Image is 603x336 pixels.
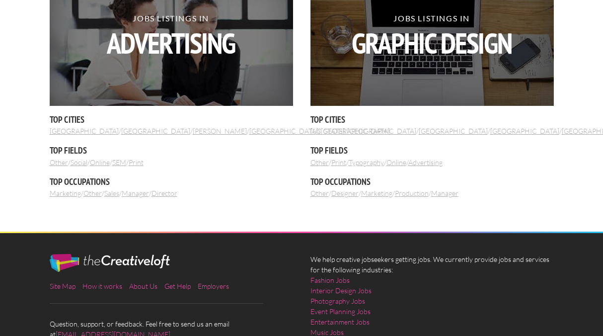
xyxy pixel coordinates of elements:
a: Entertainment Jobs [310,317,370,327]
a: Print [331,158,346,167]
a: About Us [129,282,157,290]
h5: Top Fields [310,144,554,157]
a: [US_STATE] [310,127,345,135]
a: Fashion Jobs [310,275,350,285]
a: Interior Design Jobs [310,285,372,296]
h5: Top Occupations [310,175,554,188]
h5: Top Cities [50,113,293,126]
a: Manager [431,189,458,197]
a: Sales [104,189,119,197]
strong: Graphic Design [310,29,553,58]
a: [GEOGRAPHIC_DATA] [419,127,488,135]
a: Other [310,189,329,197]
a: Marketing [50,189,81,197]
a: Get Help [164,282,191,290]
strong: Advertising [49,29,293,58]
a: Print [129,158,144,167]
a: [GEOGRAPHIC_DATA] [249,127,318,135]
a: Employers [198,282,229,290]
a: [PERSON_NAME] [193,127,247,135]
a: Online [386,158,406,167]
a: Other [83,189,102,197]
h5: Top Fields [50,144,293,157]
h2: Jobs Listings in [49,14,293,58]
a: Manager [122,189,149,197]
a: Designer [331,189,359,197]
a: Other [310,158,329,167]
h5: Top Cities [310,113,554,126]
a: [GEOGRAPHIC_DATA] [347,127,416,135]
a: Advertising [408,158,443,167]
h2: Jobs Listings in [310,14,553,58]
a: Online [90,158,110,167]
a: Site Map [50,282,75,290]
a: Other [50,158,68,167]
a: [GEOGRAPHIC_DATA] [121,127,190,135]
a: Photography Jobs [310,296,365,306]
a: Director [151,189,177,197]
a: Typography [349,158,384,167]
a: Production [395,189,429,197]
a: Event Planning Jobs [310,306,371,317]
img: The Creative Loft [50,254,170,272]
h5: Top Occupations [50,175,293,188]
a: [GEOGRAPHIC_DATA] [50,127,119,135]
a: [GEOGRAPHIC_DATA] [490,127,559,135]
a: Social [71,158,87,167]
a: SEM [112,158,126,167]
a: Marketing [361,189,392,197]
a: How it works [82,282,122,290]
